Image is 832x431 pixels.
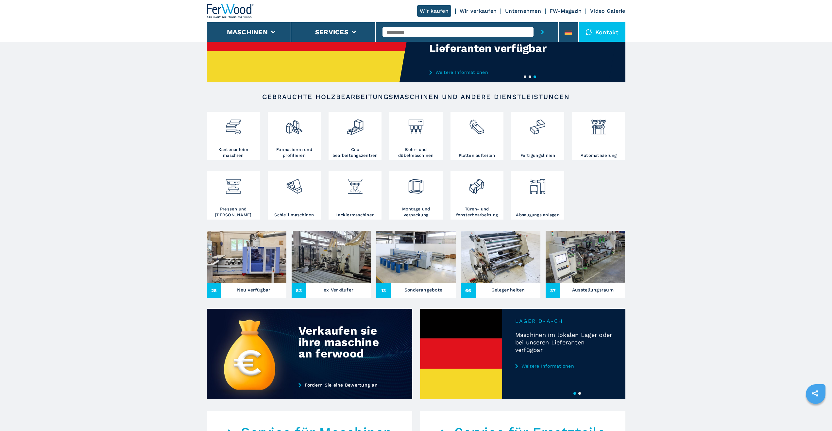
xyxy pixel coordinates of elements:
[460,8,497,14] a: Wir verkaufen
[450,171,503,220] a: Türen- und fensterbearbeitung
[207,283,222,298] span: 28
[292,283,306,298] span: 83
[468,113,485,136] img: sezionatrici_2.png
[804,402,827,426] iframe: Chat
[573,392,576,395] button: 1
[468,173,485,195] img: lavorazione_porte_finestre_2.png
[511,171,564,220] a: Absaugungs anlagen
[807,385,823,402] a: sharethis
[546,283,560,298] span: 37
[209,206,258,218] h3: Pressen und [PERSON_NAME]
[335,212,375,218] h3: Lackiermaschinen
[520,153,555,158] h3: Fertigungslinien
[285,173,303,195] img: levigatrici_2.png
[225,173,242,195] img: pressa-strettoia.png
[534,75,536,78] button: 3
[324,285,353,294] h3: ex Verkäufer
[376,231,456,298] a: Sonderangebote 13Sonderangebote
[534,22,552,42] button: submit-button
[207,171,260,220] a: Pressen und [PERSON_NAME]
[225,113,242,136] img: bordatrici_1.png
[207,231,286,298] a: Neu verfügbar 28Neu verfügbar
[579,22,625,42] div: Kontakt
[515,363,612,369] a: Weitere Informationen
[329,171,382,220] a: Lackiermaschinen
[420,309,502,399] img: Maschinen im lokalen Lager oder bei unseren Lieferanten verfügbar
[268,171,321,220] a: Schleif maschinen
[572,285,614,294] h3: Ausstellungsraum
[389,112,442,160] a: Bohr- und dübelmaschinen
[461,231,540,298] a: Gelegenheiten66Gelegenheiten
[269,147,319,158] h3: Formatieren und profilieren
[511,112,564,160] a: Fertigungslinien
[237,285,270,294] h3: Neu verfügbar
[347,173,364,195] img: verniciatura_1.png
[586,29,592,35] img: Kontakt
[529,113,546,136] img: linee_di_produzione_2.png
[228,93,604,101] h2: Gebrauchte Holzbearbeitungsmaschinen und andere Dienstleistungen
[452,206,502,218] h3: Türen- und fensterbearbeitung
[461,231,540,283] img: Gelegenheiten
[329,112,382,160] a: Cnc bearbeitungszentren
[330,147,380,158] h3: Cnc bearbeitungszentren
[292,231,371,298] a: ex Verkäufer 83ex Verkäufer
[315,28,348,36] button: Services
[376,231,456,283] img: Sonderangebote
[391,147,441,158] h3: Bohr- und dübelmaschinen
[298,325,384,359] div: Verkaufen sie ihre maschine an ferwood
[407,173,425,195] img: montaggio_imballaggio_2.png
[590,8,625,14] a: Video Galerie
[376,283,391,298] span: 13
[572,112,625,160] a: Automatisierung
[389,171,442,220] a: Montage und verpackung
[590,113,607,136] img: automazione.png
[516,212,560,218] h3: Absaugungs anlagen
[207,112,260,160] a: Kantenanleim maschien
[207,231,286,283] img: Neu verfügbar
[578,392,581,395] button: 2
[391,206,441,218] h3: Montage und verpackung
[268,112,321,160] a: Formatieren und profilieren
[207,4,254,18] img: Ferwood
[546,231,625,283] img: Ausstellungsraum
[524,75,526,78] button: 1
[207,309,412,399] img: Verkaufen sie ihre maschine an ferwood
[404,285,443,294] h3: Sonderangebote
[209,147,258,158] h3: Kantenanleim maschien
[298,382,389,388] a: Fordern Sie eine Bewertung an
[461,283,476,298] span: 66
[459,153,495,158] h3: Platten aufteilen
[429,70,557,75] a: Weitere Informationen
[491,285,525,294] h3: Gelegenheiten
[417,5,451,17] a: Wir kaufen
[550,8,582,14] a: FW-Magazin
[347,113,364,136] img: centro_di_lavoro_cnc_2.png
[227,28,268,36] button: Maschinen
[292,231,371,283] img: ex Verkäufer
[407,113,425,136] img: foratrici_inseritrici_2.png
[285,113,303,136] img: squadratrici_2.png
[546,231,625,298] a: Ausstellungsraum37Ausstellungsraum
[274,212,314,218] h3: Schleif maschinen
[529,173,546,195] img: aspirazione_1.png
[581,153,617,158] h3: Automatisierung
[505,8,541,14] a: Unternehmen
[450,112,503,160] a: Platten aufteilen
[529,75,531,78] button: 2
